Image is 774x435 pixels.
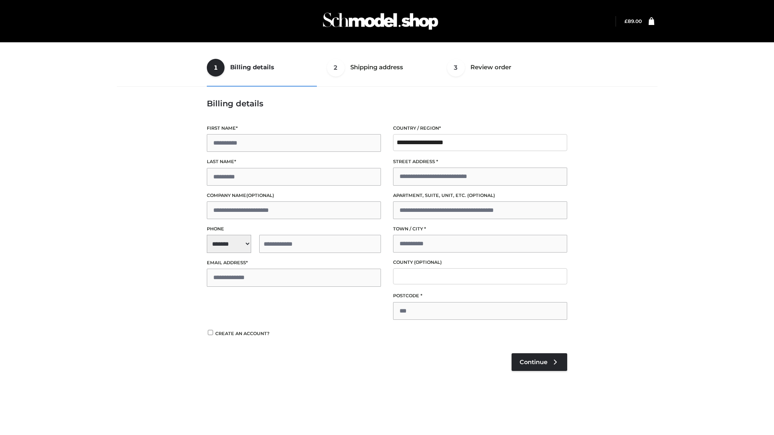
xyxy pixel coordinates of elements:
[393,158,567,166] label: Street address
[320,5,441,37] img: Schmodel Admin 964
[246,193,274,198] span: (optional)
[207,99,567,108] h3: Billing details
[215,331,270,336] span: Create an account?
[207,225,381,233] label: Phone
[520,358,547,366] span: Continue
[207,158,381,166] label: Last name
[624,18,642,24] a: £89.00
[207,192,381,199] label: Company name
[207,259,381,267] label: Email address
[624,18,642,24] bdi: 89.00
[512,353,567,371] a: Continue
[624,18,628,24] span: £
[393,225,567,233] label: Town / City
[393,192,567,199] label: Apartment, suite, unit, etc.
[207,330,214,335] input: Create an account?
[414,259,442,265] span: (optional)
[207,124,381,132] label: First name
[393,259,567,266] label: County
[393,124,567,132] label: Country / Region
[467,193,495,198] span: (optional)
[393,292,567,300] label: Postcode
